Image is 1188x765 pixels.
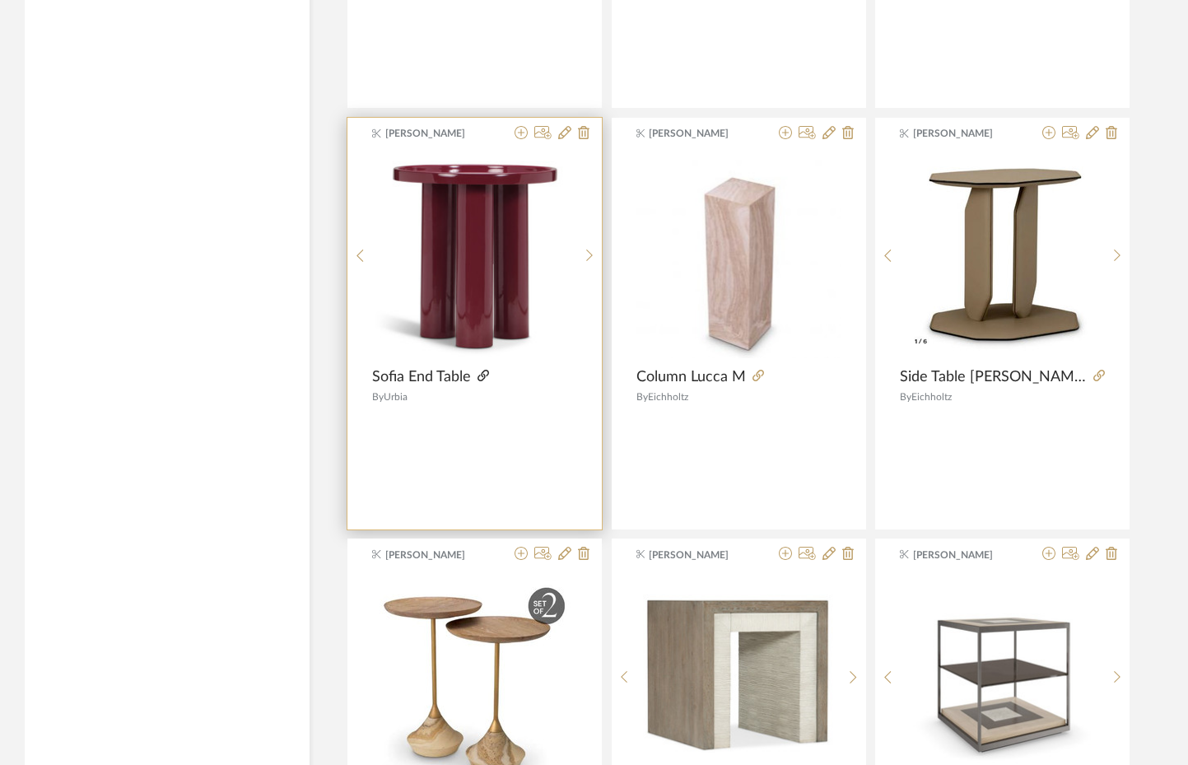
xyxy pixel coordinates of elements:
img: Column Lucca M [636,153,841,358]
div: 0 [636,153,841,359]
span: Eichholtz [911,392,952,402]
span: By [900,392,911,402]
span: [PERSON_NAME] [913,126,1017,141]
span: [PERSON_NAME] [649,548,752,562]
span: Eichholtz [648,392,688,402]
img: Sofia End Table [373,154,577,358]
span: Urbia [384,392,408,402]
span: [PERSON_NAME] [913,548,1017,562]
span: [PERSON_NAME] [385,126,489,141]
span: [PERSON_NAME] [649,126,752,141]
img: Side Table Maurizio [907,153,1098,359]
span: Column Lucca M [636,368,746,386]
span: Side Table [PERSON_NAME] [900,368,1087,386]
span: Sofia End Table [372,368,471,386]
span: [PERSON_NAME] [385,548,489,562]
span: By [636,392,648,402]
span: By [372,392,384,402]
